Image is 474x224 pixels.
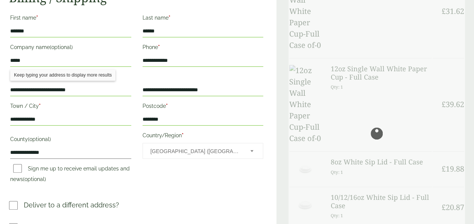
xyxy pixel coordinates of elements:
label: Postcode [143,101,264,114]
span: (optional) [50,44,73,50]
label: Sign me up to receive email updates and news [10,166,130,184]
abbr: required [182,132,184,138]
span: (optional) [23,176,46,182]
p: Deliver to a different address? [24,200,119,210]
div: Keep typing your address to display more results [10,69,115,81]
label: Town / City [10,101,131,114]
label: First name [10,12,131,25]
span: (optional) [28,136,51,142]
abbr: required [169,15,170,21]
label: County [10,134,131,147]
abbr: required [166,103,168,109]
label: Country/Region [143,130,264,143]
abbr: required [36,15,38,21]
input: Sign me up to receive email updates and news(optional) [13,164,22,173]
label: Last name [143,12,264,25]
abbr: required [158,44,160,50]
abbr: required [39,103,41,109]
label: Company name [10,42,131,55]
span: United Kingdom (UK) [150,143,241,159]
label: Phone [143,42,264,55]
span: Country/Region [143,143,264,159]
